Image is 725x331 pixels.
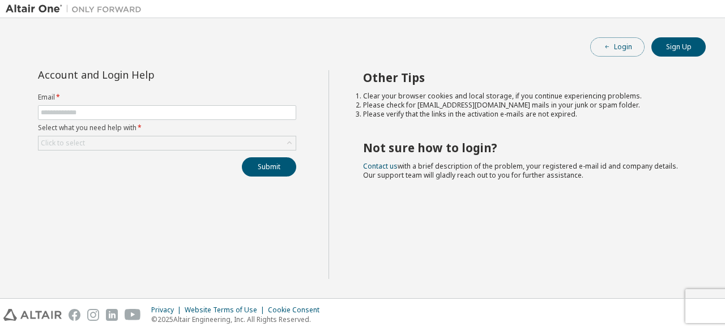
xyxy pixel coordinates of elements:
li: Clear your browser cookies and local storage, if you continue experiencing problems. [363,92,686,101]
label: Email [38,93,296,102]
h2: Other Tips [363,70,686,85]
button: Login [590,37,645,57]
div: Account and Login Help [38,70,245,79]
div: Website Terms of Use [185,306,268,315]
p: © 2025 Altair Engineering, Inc. All Rights Reserved. [151,315,326,324]
img: altair_logo.svg [3,309,62,321]
img: Altair One [6,3,147,15]
a: Contact us [363,161,398,171]
div: Cookie Consent [268,306,326,315]
li: Please verify that the links in the activation e-mails are not expired. [363,110,686,119]
img: youtube.svg [125,309,141,321]
img: facebook.svg [69,309,80,321]
li: Please check for [EMAIL_ADDRESS][DOMAIN_NAME] mails in your junk or spam folder. [363,101,686,110]
span: with a brief description of the problem, your registered e-mail id and company details. Our suppo... [363,161,678,180]
h2: Not sure how to login? [363,140,686,155]
div: Click to select [39,136,296,150]
label: Select what you need help with [38,123,296,132]
button: Submit [242,157,296,177]
button: Sign Up [651,37,706,57]
div: Privacy [151,306,185,315]
img: instagram.svg [87,309,99,321]
div: Click to select [41,139,85,148]
img: linkedin.svg [106,309,118,321]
